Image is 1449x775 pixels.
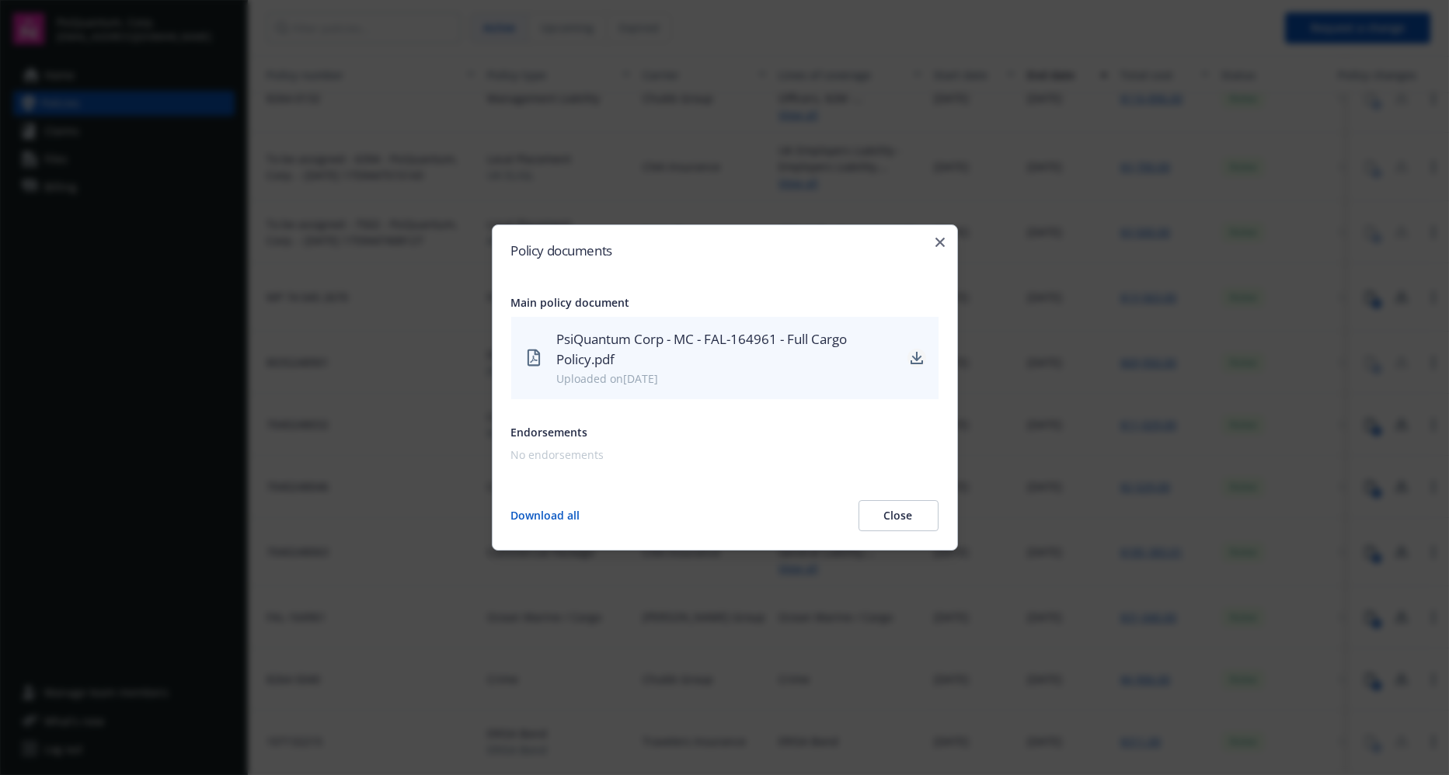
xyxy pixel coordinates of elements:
[511,424,939,440] div: Endorsements
[511,500,580,531] button: Download all
[859,500,939,531] button: Close
[511,447,932,463] div: No endorsements
[511,294,939,311] div: Main policy document
[556,370,895,387] div: Uploaded on [DATE]
[556,329,895,370] div: PsiQuantum Corp - MC - FAL-164961 - Full Cargo Policy.pdf
[907,349,925,367] a: download
[511,244,939,257] h2: Policy documents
